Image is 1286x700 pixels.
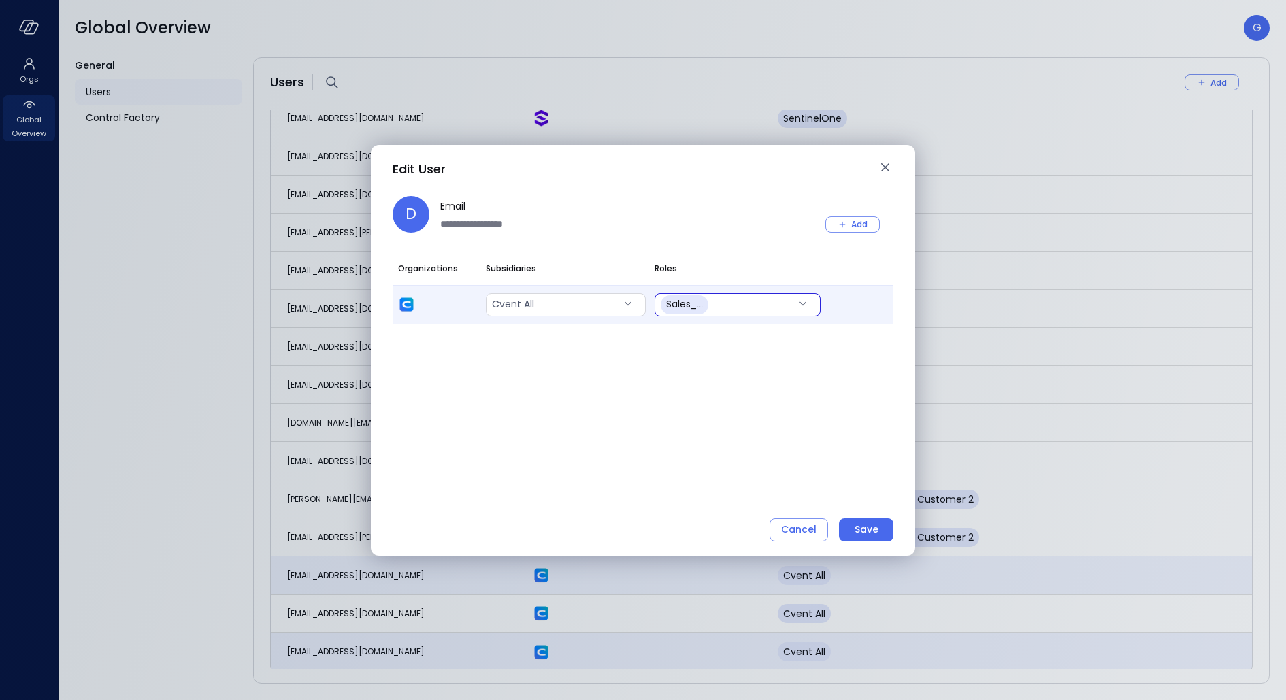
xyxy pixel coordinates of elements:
img: dffl40ddomgeofigsm5p [398,296,415,313]
div: Cvent [398,296,475,313]
p: Cvent all [492,297,534,312]
div: Cancel [781,521,817,538]
div: sales_management [661,295,708,314]
button: Add [825,216,880,233]
span: Roles [655,262,677,276]
button: Save [839,518,893,541]
span: Subsidiaries [486,262,536,276]
div: Add [851,217,868,231]
span: sales_management [666,297,764,311]
label: Email [440,199,644,214]
button: Cancel [770,518,828,541]
p: D [406,203,416,225]
span: Edit User [393,161,446,178]
div: Save [855,521,878,538]
span: Organizations [398,262,458,276]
